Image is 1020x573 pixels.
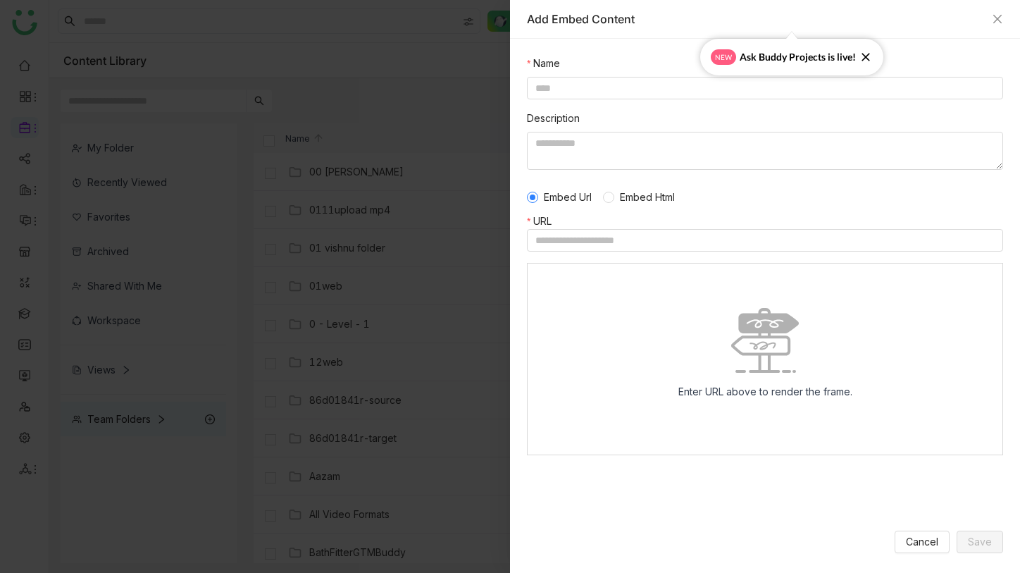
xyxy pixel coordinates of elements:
[957,531,1003,553] button: Save
[731,308,799,373] img: No data
[895,531,950,553] button: Cancel
[906,534,938,550] span: Cancel
[711,49,736,65] span: new
[992,13,1003,25] button: Close
[527,214,559,229] label: URL
[527,56,560,71] label: Name
[538,190,597,205] span: Embed Url
[527,111,580,126] label: Description
[667,373,864,411] div: Enter URL above to render the frame.
[614,190,680,205] span: Embed Html
[740,49,856,65] span: Ask Buddy Projects is live!
[527,11,985,27] div: Add Embed Content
